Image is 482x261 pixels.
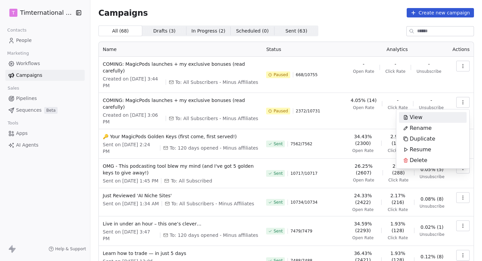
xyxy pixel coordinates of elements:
span: Delete [410,156,427,164]
span: Rename [410,124,432,132]
span: View [410,113,422,121]
span: Resume [410,146,431,154]
div: Suggestions [399,112,467,166]
span: Duplicate [410,135,435,143]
